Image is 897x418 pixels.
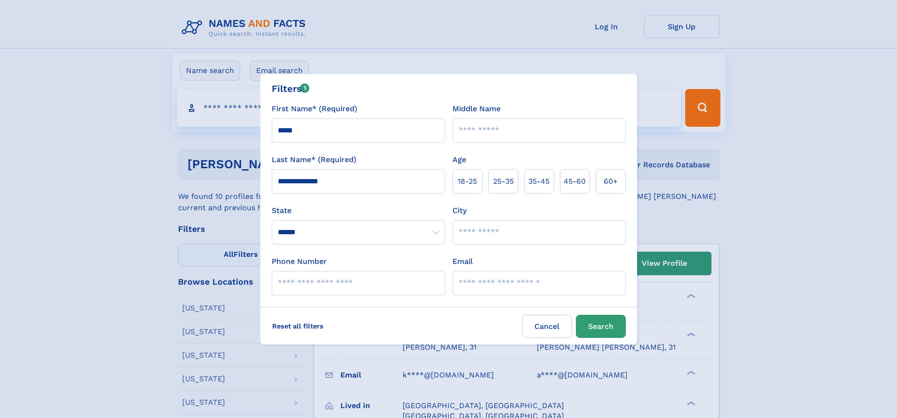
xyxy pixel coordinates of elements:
span: 18‑25 [458,176,477,187]
div: Filters [272,82,310,96]
span: 60+ [604,176,618,187]
label: Last Name* (Required) [272,154,356,165]
label: Middle Name [453,103,501,115]
label: Phone Number [272,256,327,267]
label: Cancel [522,315,572,338]
span: 45‑60 [564,176,586,187]
label: State [272,205,445,216]
label: Age [453,154,466,165]
label: Email [453,256,473,267]
span: 25‑35 [493,176,514,187]
label: Reset all filters [266,315,330,337]
label: First Name* (Required) [272,103,357,115]
span: 35‑45 [528,176,550,187]
label: City [453,205,467,216]
button: Search [576,315,626,338]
